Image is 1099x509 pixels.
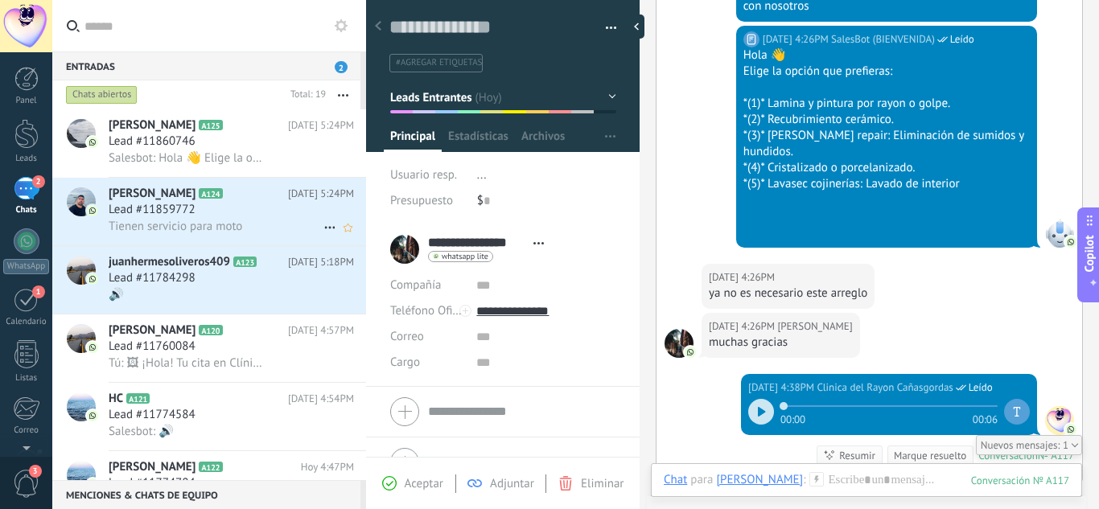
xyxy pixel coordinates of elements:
[109,475,196,491] span: Lead #11774784
[743,64,1030,80] div: Elige la opción que prefieras:
[1038,449,1074,462] div: № A117
[52,314,366,382] a: avataricon[PERSON_NAME]A120[DATE] 4:57PMLead #11760084Tú: 🖼 ¡Hola! Tu cita en Clínica del Rayón h...
[3,425,50,436] div: Correo
[301,459,354,475] span: Hoy 4:47PM
[3,96,50,106] div: Panel
[743,96,1030,112] div: *(1)* Lamina y pintura por rayon o golpe.
[3,317,50,327] div: Calendario
[52,51,360,80] div: Entradas
[628,14,644,39] div: Ocultar
[976,435,1082,455] div: 1
[109,254,230,270] span: juanhermesoliveros409
[109,219,242,234] span: Tienen servicio para moto
[199,325,222,335] span: A120
[581,476,624,491] span: Eliminar
[52,480,360,509] div: Menciones & Chats de equipo
[390,350,464,376] div: Cargo
[52,246,366,314] a: avatariconjuanhermesoliveros409A123[DATE] 5:18PMLead #11784298🔊
[3,373,50,384] div: Listas
[743,112,1030,128] div: *(2)* Recubrimiento cerámico.
[52,109,366,177] a: avataricon[PERSON_NAME]A125[DATE] 5:24PMLead #11860746Salesbot: Hola 👋 Elige la opción que prefie...
[3,259,49,274] div: WhatsApp
[448,129,508,152] span: Estadísticas
[109,339,196,355] span: Lead #11760084
[709,269,777,285] div: [DATE] 4:26PM
[199,120,222,130] span: A125
[803,472,805,488] span: :
[288,322,354,339] span: [DATE] 4:57PM
[87,205,98,216] img: icon
[709,285,867,302] div: ya no es necesario este arreglo
[233,257,257,267] span: A123
[748,380,817,396] div: [DATE] 4:38PM
[66,85,138,105] div: Chats abiertos
[109,117,196,133] span: [PERSON_NAME]
[109,322,196,339] span: [PERSON_NAME]
[326,80,360,109] button: Más
[1065,236,1076,248] img: com.amocrm.amocrmwa.svg
[973,412,998,425] span: 00:06
[442,252,488,261] span: whatsapp lite
[109,424,174,439] span: Salesbot: 🔊
[109,186,196,202] span: [PERSON_NAME]
[777,318,852,335] span: Heberth gonzalez
[690,472,713,488] span: para
[390,162,465,188] div: Usuario resp.
[390,329,424,344] span: Correo
[831,31,935,47] span: SalesBot (BIENVENIDA)
[685,347,696,358] img: com.amocrm.amocrmwa.svg
[109,133,196,150] span: Lead #11860746
[665,329,694,358] span: Heberth gonzalez
[288,186,354,202] span: [DATE] 5:24PM
[405,476,443,491] span: Aceptar
[126,393,150,404] span: A121
[1045,219,1074,248] span: SalesBot
[521,129,565,152] span: Archivos
[32,175,45,188] span: 2
[109,355,265,371] span: Tú: 🖼 ¡Hola! Tu cita en Clínica del Rayón ha sido confirmada, acá te envió toda la información : ...
[3,154,50,164] div: Leads
[969,380,993,396] span: Leído
[29,465,42,478] span: 3
[87,478,98,490] img: icon
[477,167,487,183] span: ...
[390,303,474,318] span: Teléfono Oficina
[284,87,326,103] div: Total: 19
[52,178,366,245] a: avataricon[PERSON_NAME]A124[DATE] 5:24PMLead #11859772Tienen servicio para moto
[390,324,424,350] button: Correo
[950,31,974,47] span: Leído
[109,407,196,423] span: Lead #11774584
[978,449,1038,462] div: Conversación
[1045,406,1074,435] span: Clinica del Rayon Cañasgordas
[109,202,196,218] span: Lead #11859772
[87,137,98,148] img: icon
[87,273,98,285] img: icon
[817,380,953,396] span: Clinica del Rayon Cañasgordas (Oficina de Venta)
[1065,424,1076,435] img: com.amocrm.amocrmwa.svg
[780,412,805,425] span: 00:00
[396,57,482,68] span: #agregar etiquetas
[743,160,1030,176] div: *(4)* Cristalizado o porcelanizado.
[390,193,453,208] span: Presupuesto
[743,47,1030,64] div: Hola 👋
[390,188,465,214] div: Presupuesto
[390,356,420,368] span: Cargo
[109,287,124,302] span: 🔊
[335,61,348,73] span: 2
[109,391,123,407] span: HC
[709,318,777,335] div: [DATE] 4:26PM
[32,285,45,298] span: 1
[109,459,196,475] span: [PERSON_NAME]
[390,167,457,183] span: Usuario resp.
[709,335,853,351] div: muchas gracias
[716,472,803,486] div: Heberth gonzalez
[390,129,435,152] span: Principal
[390,273,464,298] div: Compañía
[87,410,98,421] img: icon
[894,448,966,463] div: Marque resuelto
[52,383,366,450] a: avatariconHCA121[DATE] 4:54PMLead #11774584Salesbot: 🔊
[743,176,1030,192] div: *(5)* Lavasec cojinerías: Lavado de interior
[288,117,354,133] span: [DATE] 5:24PM
[288,391,354,407] span: [DATE] 4:54PM
[109,270,196,286] span: Lead #11784298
